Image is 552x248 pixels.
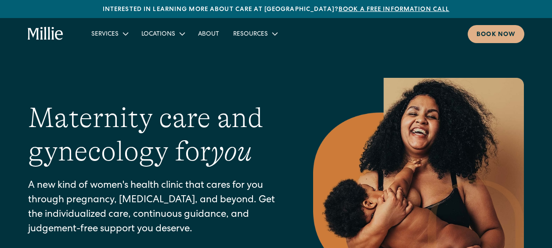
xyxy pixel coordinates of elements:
[28,179,278,237] p: A new kind of women's health clinic that cares for you through pregnancy, [MEDICAL_DATA], and bey...
[91,30,119,39] div: Services
[339,7,449,13] a: Book a free information call
[141,30,175,39] div: Locations
[233,30,268,39] div: Resources
[211,135,252,167] em: you
[468,25,524,43] a: Book now
[134,26,191,41] div: Locations
[226,26,284,41] div: Resources
[476,30,516,40] div: Book now
[191,26,226,41] a: About
[28,27,63,41] a: home
[84,26,134,41] div: Services
[28,101,278,169] h1: Maternity care and gynecology for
